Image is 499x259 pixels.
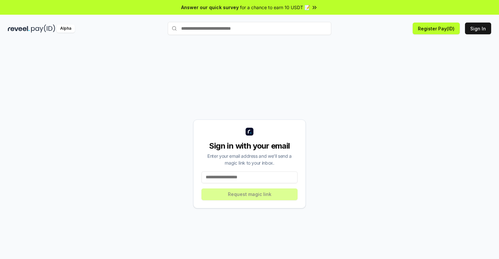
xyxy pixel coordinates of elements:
span: for a chance to earn 10 USDT 📝 [240,4,310,11]
img: logo_small [246,128,253,136]
button: Sign In [465,23,491,34]
img: pay_id [31,24,55,33]
img: reveel_dark [8,24,30,33]
span: Answer our quick survey [181,4,239,11]
button: Register Pay(ID) [413,23,460,34]
div: Alpha [57,24,75,33]
div: Enter your email address and we’ll send a magic link to your inbox. [201,153,298,166]
div: Sign in with your email [201,141,298,151]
